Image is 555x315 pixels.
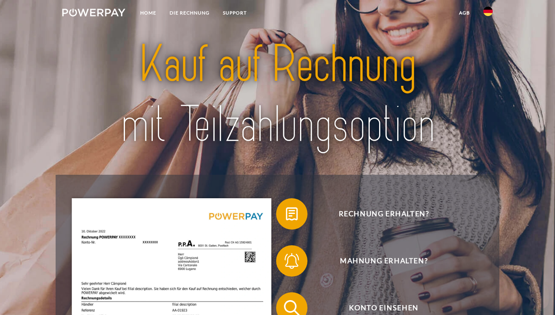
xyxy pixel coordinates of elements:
a: Home [134,6,163,20]
img: qb_bill.svg [282,204,302,224]
a: agb [452,6,477,20]
iframe: Schaltfläche zum Öffnen des Messaging-Fensters [524,284,549,309]
a: DIE RECHNUNG [163,6,216,20]
span: Mahnung erhalten? [288,245,480,277]
a: SUPPORT [216,6,253,20]
img: title-powerpay_de.svg [83,31,472,158]
img: logo-powerpay-white.svg [62,9,125,16]
span: Rechnung erhalten? [288,198,480,230]
button: Rechnung erhalten? [276,198,480,230]
button: Mahnung erhalten? [276,245,480,277]
img: de [483,7,493,16]
img: qb_bell.svg [282,251,302,271]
